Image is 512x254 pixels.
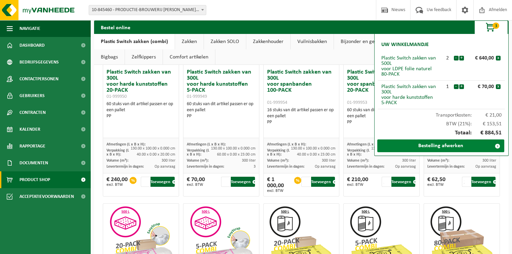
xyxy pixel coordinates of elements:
span: Afmetingen (L x B x H): [267,142,306,146]
span: Kalender [19,121,40,138]
span: Levertermijn in dagen: [267,165,304,169]
span: Bedrijfsgegevens [19,54,59,71]
span: 300 liter [322,159,336,163]
div: 60 stuks van dit artikel passen er op een pallet [187,101,256,119]
span: excl. BTW [427,183,445,187]
span: 300 liter [482,159,496,163]
button: Toevoegen [311,177,335,187]
span: 10-845460 - PRODUCTIE-BROUWERIJ OMER VANDER GHINSTE - BELLEGEM [89,5,206,15]
span: Contracten [19,104,46,121]
input: 1 [141,177,150,187]
span: Levertermijn in dagen: [187,165,224,169]
span: excl. BTW [267,189,293,193]
div: € 70,00 [187,177,205,187]
span: 01-999949 [187,94,207,99]
a: Zakken SOLO [204,34,246,49]
h2: Bestel online [94,20,137,34]
h3: Plastic Switch zakken van 300L voor harde kunststoffen 5-PACK [187,69,256,99]
span: Product Shop [19,171,50,188]
button: Toevoegen [471,177,496,187]
div: € 1 000,00 [267,177,293,193]
div: € 240,00 [106,177,128,187]
a: Plastic Switch zakken (combi) [94,34,175,49]
div: 60 stuks van dit artikel passen er op een pallet [347,107,416,125]
span: Op aanvraag [395,165,416,169]
button: x [496,56,501,60]
span: Op aanvraag [155,165,175,169]
a: Zakken [175,34,204,49]
span: 3 [493,23,499,29]
span: Levertermijn in dagen: [106,165,144,169]
span: 130.00 x 100.00 x 0.000 cm [291,146,336,151]
span: Documenten [19,155,48,171]
span: excl. BTW [187,183,205,187]
span: Op aanvraag [475,165,496,169]
input: 1 [382,177,391,187]
h3: Plastic Switch zakken van 300L voor harde kunststoffen 20-PACK [106,69,175,99]
span: 40.00 x 0.00 x 23.00 cm [297,153,336,157]
div: BTW (21%): [378,118,505,127]
span: Volume (m³): [347,159,369,163]
button: x [496,84,501,89]
div: € 70,00 [466,84,496,89]
span: excl. BTW [106,183,128,187]
span: Rapportage [19,138,45,155]
span: Acceptatievoorwaarden [19,188,74,205]
span: € 153,51 [472,121,502,127]
span: Contactpersonen [19,71,58,87]
input: 1 [221,177,230,187]
button: + [459,84,464,89]
span: Levertermijn in dagen: [427,165,465,169]
a: Comfort artikelen [163,49,215,65]
span: Afmetingen (L x B x H): [106,142,145,146]
button: - [454,56,459,60]
a: Bigbags [94,49,125,65]
span: Verpakking (L x B x H): [267,149,290,157]
span: € 21,00 [472,113,502,118]
h2: Uw winkelmandje [378,37,432,52]
button: Toevoegen [391,177,416,187]
button: Toevoegen [231,177,255,187]
span: 300 liter [162,159,175,163]
input: 1 [301,177,310,187]
div: PP [106,113,175,119]
a: Zelfkippers [125,49,163,65]
div: 1 [441,84,454,89]
div: 2 [441,55,454,61]
a: Bestelling afwerken [377,139,504,152]
span: Volume (m³): [267,159,289,163]
h3: Plastic Switch zakken van 300L voor spanbanden 100-PACK [267,69,336,105]
a: Bijzonder en gevaarlijk afval [334,34,410,49]
button: Toevoegen [151,177,175,187]
span: Op aanvraag [315,165,336,169]
span: 300 liter [402,159,416,163]
button: + [459,56,464,60]
span: Levertermijn in dagen: [347,165,384,169]
span: 01-999953 [347,100,367,105]
span: Verpakking (L x B x H): [187,149,209,157]
span: excl. BTW [347,183,368,187]
div: Totaal: [378,127,505,139]
div: PP [267,119,336,125]
button: - [454,84,459,89]
div: PP [187,113,256,119]
span: Dashboard [19,37,45,54]
a: Zakkenhouder [246,34,290,49]
span: Verpakking (L x B x H): [347,149,370,157]
div: € 640,00 [466,55,496,61]
span: Gebruikers [19,87,45,104]
div: € 210,00 [347,177,368,187]
span: Volume (m³): [106,159,128,163]
div: Plastic Switch zakken van 500L voor LDPE folie naturel 80-PACK [381,55,441,77]
div: 16 stuks van dit artikel passen er op een pallet [267,107,336,125]
div: Transportkosten: [378,109,505,118]
span: Volume (m³): [187,159,209,163]
div: Plastic Switch zakken van 300L voor harde kunststoffen 5-PACK [381,84,441,105]
button: 3 [474,20,508,34]
span: 01-999950 [106,94,127,99]
span: Volume (m³): [427,159,449,163]
span: Navigatie [19,20,40,37]
span: 130.00 x 100.00 x 0.000 cm [211,146,256,151]
span: 60.00 x 0.00 x 23.00 cm [217,153,256,157]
